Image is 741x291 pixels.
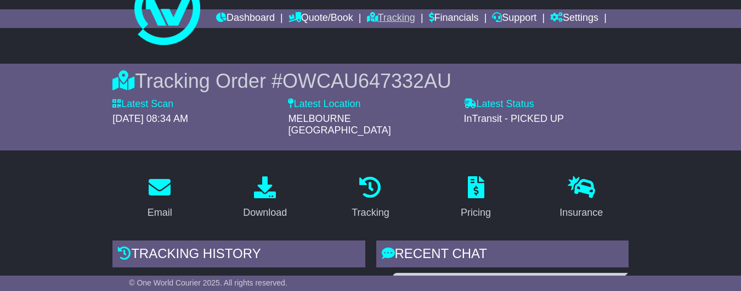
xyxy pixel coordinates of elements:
a: Financials [429,9,479,28]
div: Tracking [352,205,389,220]
a: Email [140,172,179,224]
span: © One World Courier 2025. All rights reserved. [129,278,287,287]
a: Settings [550,9,598,28]
a: Pricing [454,172,498,224]
a: Tracking [367,9,415,28]
span: OWCAU647332AU [282,70,451,92]
div: Email [148,205,172,220]
div: Tracking Order # [112,69,629,93]
div: Download [243,205,287,220]
div: Insurance [559,205,603,220]
a: Dashboard [216,9,275,28]
a: Tracking [344,172,396,224]
a: Support [492,9,536,28]
a: Download [236,172,294,224]
label: Latest Location [288,98,360,110]
div: Tracking history [112,240,365,270]
span: MELBOURNE [GEOGRAPHIC_DATA] [288,113,391,136]
a: Insurance [552,172,610,224]
span: [DATE] 08:34 AM [112,113,188,124]
div: RECENT CHAT [376,240,629,270]
div: Pricing [461,205,491,220]
a: Quote/Book [289,9,353,28]
label: Latest Scan [112,98,173,110]
span: InTransit - PICKED UP [464,113,564,124]
label: Latest Status [464,98,534,110]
